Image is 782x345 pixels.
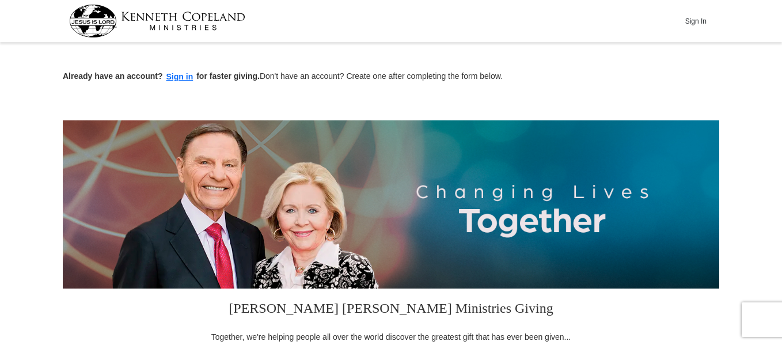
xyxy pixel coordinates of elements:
[69,5,245,37] img: kcm-header-logo.svg
[63,70,719,84] p: Don't have an account? Create one after completing the form below.
[63,71,260,81] strong: Already have an account? for faster giving.
[163,70,197,84] button: Sign in
[678,12,713,30] button: Sign In
[204,289,578,331] h3: [PERSON_NAME] [PERSON_NAME] Ministries Giving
